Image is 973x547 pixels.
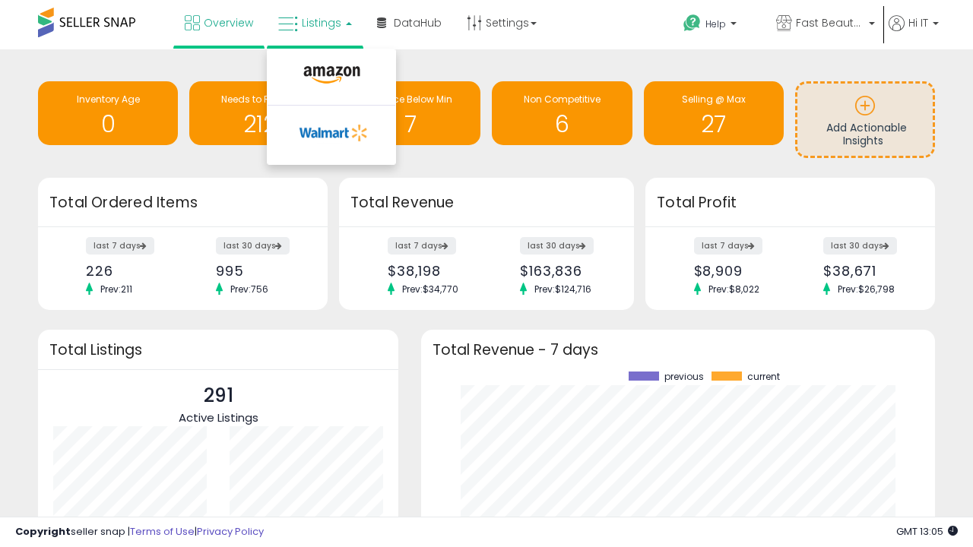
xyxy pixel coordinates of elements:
a: Hi IT [889,15,939,49]
h1: 6 [499,112,624,137]
strong: Copyright [15,524,71,539]
i: Get Help [683,14,702,33]
h3: Total Revenue - 7 days [433,344,924,356]
div: $38,198 [388,263,475,279]
span: Prev: $26,798 [830,283,902,296]
div: $38,671 [823,263,908,279]
label: last 30 days [823,237,897,255]
span: 2025-10-8 13:05 GMT [896,524,958,539]
a: BB Price Below Min 7 [341,81,480,145]
label: last 30 days [520,237,594,255]
span: Selling @ Max [682,93,746,106]
span: Non Competitive [524,93,601,106]
a: Inventory Age 0 [38,81,178,145]
a: Terms of Use [130,524,195,539]
h1: 27 [651,112,776,137]
h3: Total Ordered Items [49,192,316,213]
label: last 30 days [216,237,290,255]
h1: 7 [348,112,473,137]
div: $163,836 [520,263,607,279]
a: Selling @ Max 27 [644,81,784,145]
span: DataHub [394,15,442,30]
span: Listings [302,15,341,30]
span: current [747,372,780,382]
h3: Total Listings [49,344,387,356]
span: Prev: $34,770 [395,283,466,296]
span: Prev: 211 [93,283,140,296]
div: 226 [86,263,171,279]
label: last 7 days [388,237,456,255]
label: last 7 days [86,237,154,255]
span: BB Price Below Min [369,93,452,106]
a: Non Competitive 6 [492,81,632,145]
div: $8,909 [694,263,779,279]
span: Fast Beauty ([GEOGRAPHIC_DATA]) [796,15,864,30]
span: Inventory Age [77,93,140,106]
span: Active Listings [179,409,258,425]
span: Prev: 756 [223,283,276,296]
h3: Total Profit [657,192,924,213]
h1: 0 [46,112,170,137]
span: Help [705,17,726,30]
span: Hi IT [908,15,928,30]
a: Privacy Policy [197,524,264,539]
a: Help [671,2,762,49]
h3: Total Revenue [350,192,623,213]
span: Overview [204,15,253,30]
span: previous [664,372,704,382]
label: last 7 days [694,237,762,255]
div: seller snap | | [15,525,264,539]
div: 995 [216,263,301,279]
span: Prev: $8,022 [701,283,767,296]
span: Needs to Reprice [221,93,298,106]
a: Needs to Reprice 212 [189,81,329,145]
h1: 212 [197,112,322,137]
span: Prev: $124,716 [527,283,599,296]
span: Add Actionable Insights [826,120,907,149]
p: 291 [179,381,258,410]
a: Add Actionable Insights [797,84,933,156]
